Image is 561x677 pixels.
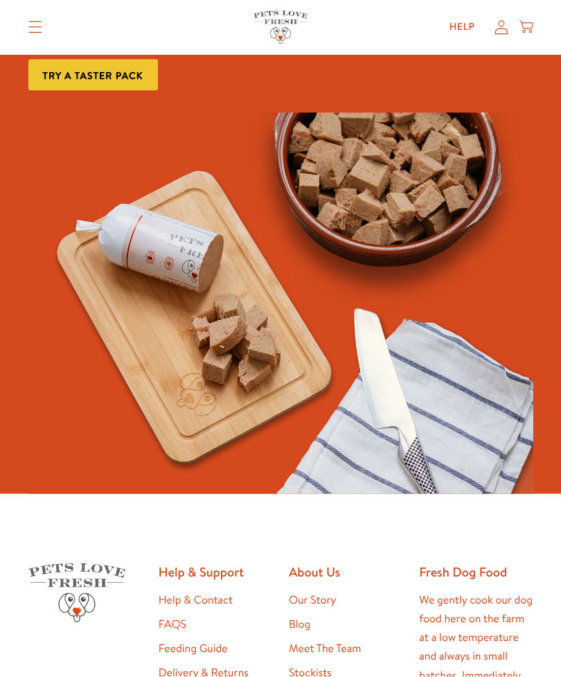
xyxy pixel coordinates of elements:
[289,592,337,608] a: Our Story
[159,617,186,632] a: FAQS
[289,641,361,656] a: Meet The Team
[159,641,228,656] a: Feeding Guide
[419,563,533,580] h2: Fresh Dog Food
[28,60,158,91] a: Try a taster pack
[28,563,125,622] img: Pets Love Fresh
[159,592,233,608] a: Help & Contact
[159,563,272,580] h2: Help & Support
[289,563,402,580] h2: About Us
[17,10,53,45] summary: Translation missing: en.sections.header.menu
[289,617,310,632] a: Blog
[28,113,533,494] img: Fussy
[253,11,308,44] img: Pets Love Fresh
[438,14,486,42] a: Help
